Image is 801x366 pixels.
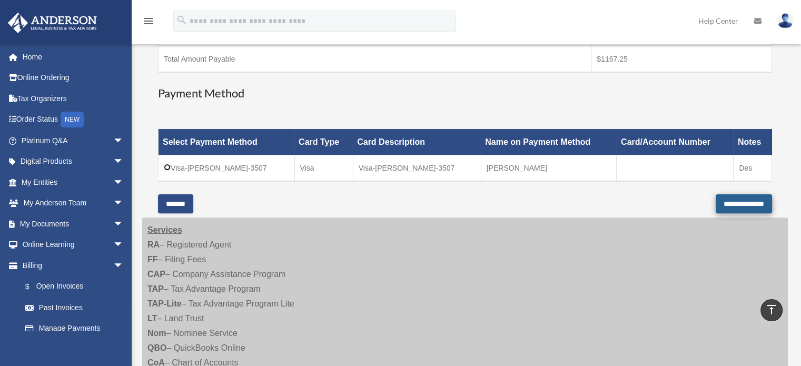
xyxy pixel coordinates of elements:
a: Online Learningarrow_drop_down [7,234,140,255]
a: Past Invoices [15,297,134,318]
span: arrow_drop_down [113,193,134,214]
th: Card/Account Number [617,129,734,155]
a: Billingarrow_drop_down [7,255,134,276]
td: Visa-[PERSON_NAME]-3507 [353,155,481,181]
strong: CAP [147,270,165,279]
span: $ [31,280,36,293]
strong: Services [147,225,182,234]
strong: RA [147,240,160,249]
span: arrow_drop_down [113,172,134,193]
strong: LT [147,314,157,323]
td: $1167.25 [591,46,772,72]
td: Visa-[PERSON_NAME]-3507 [159,155,295,181]
a: $Open Invoices [15,276,129,298]
strong: TAP [147,284,164,293]
th: Card Description [353,129,481,155]
div: NEW [61,112,84,127]
a: menu [142,18,155,27]
a: My Anderson Teamarrow_drop_down [7,193,140,214]
strong: FF [147,255,158,264]
th: Card Type [294,129,353,155]
a: Digital Productsarrow_drop_down [7,151,140,172]
a: Tax Organizers [7,88,140,109]
a: Platinum Q&Aarrow_drop_down [7,130,140,151]
a: Home [7,46,140,67]
img: User Pic [777,13,793,28]
a: My Documentsarrow_drop_down [7,213,140,234]
strong: Nom [147,329,166,338]
img: Anderson Advisors Platinum Portal [5,13,100,33]
strong: QBO [147,343,166,352]
strong: TAP-Lite [147,299,182,308]
a: Order StatusNEW [7,109,140,131]
span: arrow_drop_down [113,130,134,152]
a: Manage Payments [15,318,134,339]
th: Name on Payment Method [481,129,617,155]
span: arrow_drop_down [113,255,134,276]
td: Total Amount Payable [159,46,591,72]
i: menu [142,15,155,27]
td: [PERSON_NAME] [481,155,617,181]
th: Select Payment Method [159,129,295,155]
a: Online Ordering [7,67,140,88]
th: Notes [734,129,772,155]
i: vertical_align_top [765,303,778,316]
a: My Entitiesarrow_drop_down [7,172,140,193]
i: search [176,14,187,26]
td: Visa [294,155,353,181]
td: Des [734,155,772,181]
span: arrow_drop_down [113,151,134,173]
a: vertical_align_top [760,299,783,321]
span: arrow_drop_down [113,234,134,256]
h3: Payment Method [158,85,772,102]
span: arrow_drop_down [113,213,134,235]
